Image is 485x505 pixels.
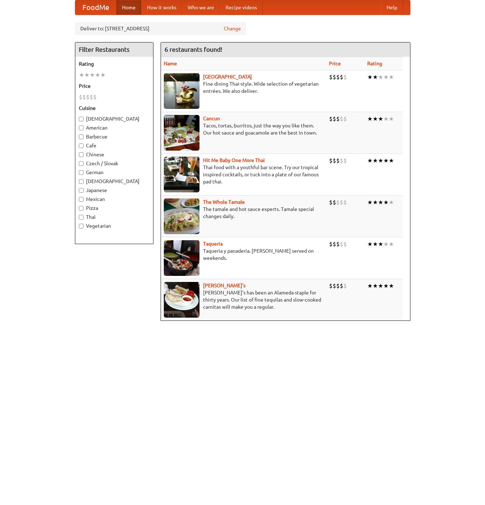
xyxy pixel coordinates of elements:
[79,71,84,79] li: ★
[93,93,97,101] li: $
[343,198,347,206] li: $
[164,61,177,66] a: Name
[343,157,347,165] li: $
[79,222,150,229] label: Vegetarian
[203,199,245,205] a: The Whole Tamale
[203,283,246,288] b: [PERSON_NAME]'s
[164,289,324,310] p: [PERSON_NAME]'s has been an Alameda staple for thirty years. Our list of fine tequilas and slow-c...
[79,117,84,121] input: [DEMOGRAPHIC_DATA]
[329,157,333,165] li: $
[79,161,84,166] input: Czech / Slovak
[343,115,347,123] li: $
[373,115,378,123] li: ★
[164,164,324,185] p: Thai food with a youthful bar scene. Try our tropical inspired cocktails, or tuck into a plate of...
[79,206,84,211] input: Pizza
[336,198,340,206] li: $
[329,61,341,66] a: Price
[340,115,343,123] li: $
[336,157,340,165] li: $
[79,179,84,184] input: [DEMOGRAPHIC_DATA]
[79,152,84,157] input: Chinese
[79,160,150,167] label: Czech / Slovak
[336,115,340,123] li: $
[343,240,347,248] li: $
[373,282,378,290] li: ★
[164,115,199,151] img: cancun.jpg
[164,73,199,109] img: satay.jpg
[164,282,199,318] img: pedros.jpg
[333,115,336,123] li: $
[203,241,223,247] a: Taqueria
[389,115,394,123] li: ★
[333,240,336,248] li: $
[79,196,150,203] label: Mexican
[79,60,150,67] h5: Rating
[333,73,336,81] li: $
[164,122,324,136] p: Tacos, tortas, burritos, just the way you like them. Our hot sauce and guacamole are the best in ...
[82,93,86,101] li: $
[378,115,383,123] li: ★
[79,224,84,228] input: Vegetarian
[79,142,150,149] label: Cafe
[333,198,336,206] li: $
[378,157,383,165] li: ★
[378,198,383,206] li: ★
[95,71,100,79] li: ★
[367,73,373,81] li: ★
[79,178,150,185] label: [DEMOGRAPHIC_DATA]
[383,240,389,248] li: ★
[203,157,265,163] a: Hit Me Baby One More Thai
[164,247,324,262] p: Taqueria y panaderia. [PERSON_NAME] served on weekends.
[100,71,106,79] li: ★
[367,198,373,206] li: ★
[203,116,220,121] a: Cancun
[367,61,382,66] a: Rating
[182,0,220,15] a: Who we are
[165,46,222,53] ng-pluralize: 6 restaurants found!
[367,282,373,290] li: ★
[164,198,199,234] img: wholetamale.jpg
[383,157,389,165] li: ★
[79,204,150,212] label: Pizza
[383,73,389,81] li: ★
[340,240,343,248] li: $
[378,240,383,248] li: ★
[79,133,150,140] label: Barbecue
[79,115,150,122] label: [DEMOGRAPHIC_DATA]
[383,198,389,206] li: ★
[381,0,403,15] a: Help
[389,240,394,248] li: ★
[79,105,150,112] h5: Cuisine
[79,151,150,158] label: Chinese
[329,282,333,290] li: $
[367,157,373,165] li: ★
[141,0,182,15] a: How it works
[389,157,394,165] li: ★
[333,282,336,290] li: $
[75,22,246,35] div: Deliver to: [STREET_ADDRESS]
[329,73,333,81] li: $
[367,240,373,248] li: ★
[84,71,90,79] li: ★
[336,73,340,81] li: $
[79,170,84,175] input: German
[340,157,343,165] li: $
[340,198,343,206] li: $
[336,282,340,290] li: $
[79,93,82,101] li: $
[203,74,252,80] a: [GEOGRAPHIC_DATA]
[79,187,150,194] label: Japanese
[383,282,389,290] li: ★
[329,115,333,123] li: $
[79,169,150,176] label: German
[164,206,324,220] p: The tamale and hot sauce experts. Tamale special changes daily.
[343,282,347,290] li: $
[389,73,394,81] li: ★
[373,73,378,81] li: ★
[367,115,373,123] li: ★
[86,93,90,101] li: $
[75,42,153,57] h4: Filter Restaurants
